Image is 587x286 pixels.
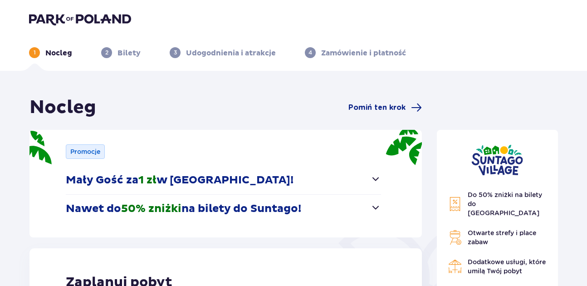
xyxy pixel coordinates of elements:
[170,47,276,58] div: 3Udogodnienia i atrakcje
[70,147,100,156] p: Promocje
[348,103,406,113] span: Pomiń ten krok
[468,229,536,246] span: Otwarte strefy i place zabaw
[448,197,462,212] img: Discount Icon
[66,173,293,187] p: Mały Gość za w [GEOGRAPHIC_DATA]!
[321,48,406,58] p: Zamówienie i płatność
[66,195,381,223] button: Nawet do50% zniżkina bilety do Suntago!
[471,144,523,176] img: Suntago Village
[117,48,141,58] p: Bilety
[45,48,72,58] p: Nocleg
[448,259,462,274] img: Restaurant Icon
[121,202,181,216] span: 50% zniżki
[29,47,72,58] div: 1Nocleg
[29,13,131,25] img: Park of Poland logo
[186,48,276,58] p: Udogodnienia i atrakcje
[448,230,462,245] img: Grill Icon
[101,47,141,58] div: 2Bilety
[66,202,301,216] p: Nawet do na bilety do Suntago!
[34,49,36,57] p: 1
[138,173,157,187] span: 1 zł
[174,49,177,57] p: 3
[348,102,422,113] a: Pomiń ten krok
[105,49,108,57] p: 2
[308,49,312,57] p: 4
[468,191,542,217] span: Do 50% zniżki na bilety do [GEOGRAPHIC_DATA]
[468,258,546,275] span: Dodatkowe usługi, które umilą Twój pobyt
[305,47,406,58] div: 4Zamówienie i płatność
[29,96,96,119] h1: Nocleg
[66,166,381,194] button: Mały Gość za1 złw [GEOGRAPHIC_DATA]!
